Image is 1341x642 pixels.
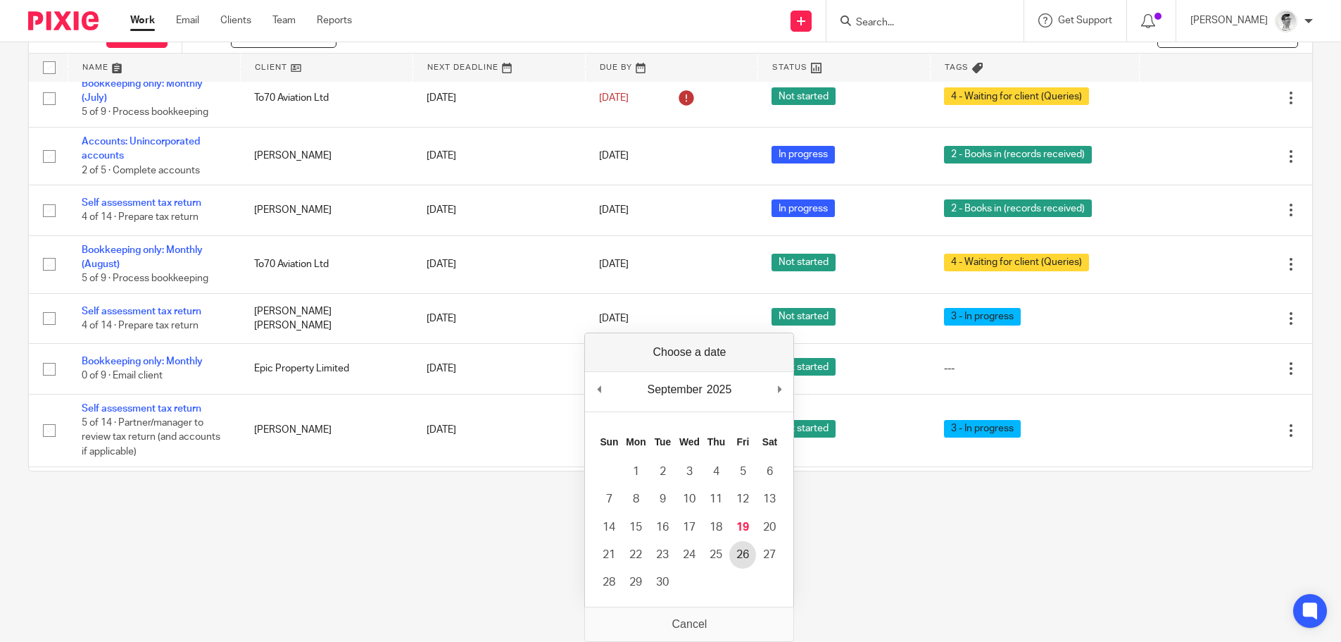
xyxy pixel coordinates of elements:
[944,362,1126,376] div: ---
[679,436,700,447] abbr: Wednesday
[240,293,413,343] td: [PERSON_NAME] [PERSON_NAME]
[622,486,649,513] button: 8
[317,13,352,27] a: Reports
[756,514,783,541] button: 20
[413,185,585,235] td: [DATE]
[646,379,705,400] div: September
[82,108,208,118] span: 5 of 9 · Process bookkeeping
[599,314,629,323] span: [DATE]
[729,458,756,486] button: 5
[596,541,622,569] button: 21
[596,514,622,541] button: 14
[82,418,220,457] span: 5 of 14 · Partner/manager to review tax return (and accounts if applicable)
[649,514,676,541] button: 16
[855,17,981,30] input: Search
[772,87,836,105] span: Not started
[772,420,836,438] span: Not started
[240,394,413,467] td: [PERSON_NAME]
[413,293,585,343] td: [DATE]
[82,137,200,161] a: Accounts: Unincorporated accounts
[82,273,208,283] span: 5 of 9 · Process bookkeeping
[676,541,703,569] button: 24
[622,569,649,596] button: 29
[600,436,618,447] abbr: Sunday
[82,404,201,414] a: Self assessment tax return
[737,436,750,447] abbr: Friday
[413,394,585,467] td: [DATE]
[413,344,585,394] td: [DATE]
[413,235,585,293] td: [DATE]
[772,358,836,376] span: Not started
[596,569,622,596] button: 28
[676,486,703,513] button: 10
[772,379,786,400] button: Next Month
[944,420,1021,438] span: 3 - In progress
[599,151,629,161] span: [DATE]
[82,357,203,366] a: Bookkeeping only: Monthly
[82,307,201,316] a: Self assessment tax return
[599,93,629,103] span: [DATE]
[413,127,585,185] td: [DATE]
[703,514,729,541] button: 18
[240,185,413,235] td: [PERSON_NAME]
[676,514,703,541] button: 17
[596,486,622,513] button: 7
[1058,16,1112,25] span: Get Support
[240,69,413,127] td: To70 Aviation Ltd
[756,541,783,569] button: 27
[649,569,676,596] button: 30
[772,146,835,163] span: In progress
[703,486,729,513] button: 11
[82,321,199,331] span: 4 of 14 · Prepare tax return
[703,458,729,486] button: 4
[707,436,725,447] abbr: Thursday
[82,245,203,269] a: Bookkeeping only: Monthly (August)
[82,371,163,381] span: 0 of 9 · Email client
[703,541,729,569] button: 25
[944,254,1089,271] span: 4 - Waiting for client (Queries)
[240,235,413,293] td: To70 Aviation Ltd
[676,458,703,486] button: 3
[622,458,649,486] button: 1
[1190,13,1268,27] p: [PERSON_NAME]
[28,11,99,30] img: Pixie
[176,13,199,27] a: Email
[240,127,413,185] td: [PERSON_NAME]
[762,436,778,447] abbr: Saturday
[599,205,629,215] span: [DATE]
[82,212,199,222] span: 4 of 14 · Prepare tax return
[622,541,649,569] button: 22
[626,436,646,447] abbr: Monday
[729,514,756,541] button: 19
[729,541,756,569] button: 26
[772,308,836,326] span: Not started
[592,379,606,400] button: Previous Month
[756,486,783,513] button: 13
[756,458,783,486] button: 6
[649,458,676,486] button: 2
[82,198,201,208] a: Self assessment tax return
[944,87,1089,105] span: 4 - Waiting for client (Queries)
[945,63,969,71] span: Tags
[130,13,155,27] a: Work
[240,344,413,394] td: Epic Property Limited
[82,166,200,175] span: 2 of 5 · Complete accounts
[705,379,734,400] div: 2025
[622,514,649,541] button: 15
[413,467,585,539] td: [DATE]
[649,486,676,513] button: 9
[729,486,756,513] button: 12
[655,436,672,447] abbr: Tuesday
[599,259,629,269] span: [DATE]
[240,467,413,539] td: M.O Aviation Ltd
[772,199,835,217] span: In progress
[220,13,251,27] a: Clients
[649,541,676,569] button: 23
[1275,10,1297,32] img: Adam_2025.jpg
[272,13,296,27] a: Team
[413,69,585,127] td: [DATE]
[944,146,1092,163] span: 2 - Books in (records received)
[772,254,836,271] span: Not started
[944,308,1021,326] span: 3 - In progress
[944,199,1092,217] span: 2 - Books in (records received)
